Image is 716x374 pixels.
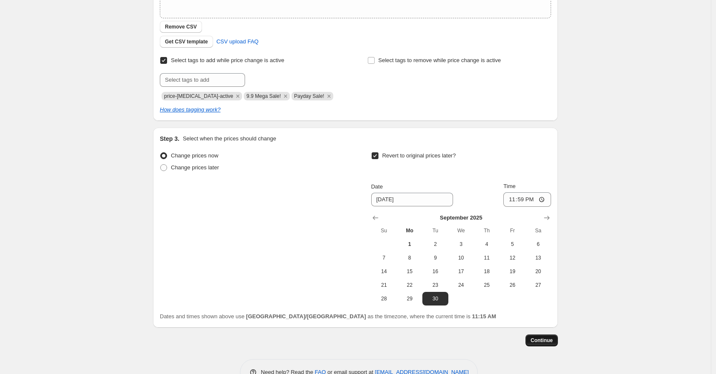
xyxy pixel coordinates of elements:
a: CSV upload FAQ [211,35,264,49]
button: Sunday September 21 2025 [371,278,397,292]
span: 27 [529,282,548,288]
th: Tuesday [422,224,448,237]
button: Sunday September 7 2025 [371,251,397,265]
button: Wednesday September 10 2025 [448,251,474,265]
button: Tuesday September 23 2025 [422,278,448,292]
p: Select when the prices should change [183,134,276,143]
span: We [452,227,471,234]
button: Thursday September 4 2025 [474,237,499,251]
button: Get CSV template [160,36,213,48]
button: Continue [525,334,558,346]
span: 11 [477,254,496,261]
span: 17 [452,268,471,275]
button: Saturday September 20 2025 [525,265,551,278]
button: Friday September 19 2025 [499,265,525,278]
span: Tu [426,227,445,234]
span: 26 [503,282,522,288]
span: 6 [529,241,548,248]
span: Change prices now [171,152,218,159]
button: Wednesday September 3 2025 [448,237,474,251]
button: Wednesday September 24 2025 [448,278,474,292]
button: Friday September 12 2025 [499,251,525,265]
th: Thursday [474,224,499,237]
button: Tuesday September 30 2025 [422,292,448,305]
span: 30 [426,295,445,302]
button: Remove CSV [160,21,202,33]
span: Sa [529,227,548,234]
th: Wednesday [448,224,474,237]
b: 11:15 AM [472,313,496,320]
span: 14 [375,268,393,275]
button: Tuesday September 16 2025 [422,265,448,278]
th: Friday [499,224,525,237]
span: Select tags to add while price change is active [171,57,284,63]
button: Monday September 29 2025 [397,292,422,305]
span: Dates and times shown above use as the timezone, where the current time is [160,313,496,320]
button: Remove price-change-job-active [234,92,242,100]
span: Revert to original prices later? [382,152,456,159]
span: price-change-job-active [164,93,233,99]
button: Thursday September 25 2025 [474,278,499,292]
span: 24 [452,282,471,288]
span: Mo [400,227,419,234]
button: Monday September 22 2025 [397,278,422,292]
button: Saturday September 13 2025 [525,251,551,265]
button: Monday September 15 2025 [397,265,422,278]
button: Show previous month, August 2025 [370,212,381,224]
button: Saturday September 6 2025 [525,237,551,251]
span: 9 [426,254,445,261]
span: 22 [400,282,419,288]
span: 4 [477,241,496,248]
button: Remove 9.9 Mega Sale! [282,92,289,100]
button: Remove Payday Sale! [325,92,333,100]
span: Date [371,183,383,190]
button: Friday September 5 2025 [499,237,525,251]
a: How does tagging work? [160,106,220,113]
span: Su [375,227,393,234]
span: Remove CSV [165,23,197,30]
span: CSV upload FAQ [217,37,259,46]
span: 29 [400,295,419,302]
span: 23 [426,282,445,288]
span: 13 [529,254,548,261]
button: Today Monday September 1 2025 [397,237,422,251]
span: 25 [477,282,496,288]
span: 7 [375,254,393,261]
span: 19 [503,268,522,275]
span: Fr [503,227,522,234]
b: [GEOGRAPHIC_DATA]/[GEOGRAPHIC_DATA] [246,313,366,320]
input: 12:00 [503,192,551,207]
span: 8 [400,254,419,261]
span: 20 [529,268,548,275]
span: 28 [375,295,393,302]
button: Show next month, October 2025 [541,212,553,224]
span: 2 [426,241,445,248]
button: Monday September 8 2025 [397,251,422,265]
span: Select tags to remove while price change is active [378,57,501,63]
span: 1 [400,241,419,248]
span: Time [503,183,515,189]
span: 9.9 Mega Sale! [246,93,281,99]
input: Select tags to add [160,73,245,87]
span: Get CSV template [165,38,208,45]
span: 5 [503,241,522,248]
span: Th [477,227,496,234]
span: 18 [477,268,496,275]
button: Tuesday September 2 2025 [422,237,448,251]
button: Tuesday September 9 2025 [422,251,448,265]
span: 12 [503,254,522,261]
button: Thursday September 11 2025 [474,251,499,265]
th: Sunday [371,224,397,237]
input: 9/1/2025 [371,193,453,206]
th: Saturday [525,224,551,237]
span: 21 [375,282,393,288]
th: Monday [397,224,422,237]
span: 15 [400,268,419,275]
span: 10 [452,254,471,261]
button: Thursday September 18 2025 [474,265,499,278]
button: Friday September 26 2025 [499,278,525,292]
span: Payday Sale! [294,93,324,99]
span: 16 [426,268,445,275]
span: Continue [531,337,553,344]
